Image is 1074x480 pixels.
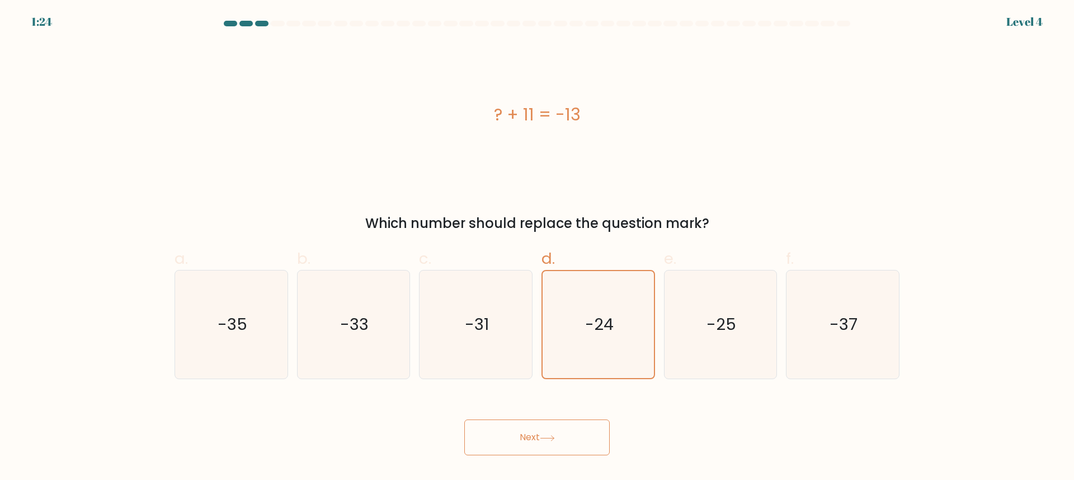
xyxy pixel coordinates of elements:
[664,248,676,269] span: e.
[218,314,247,336] text: -35
[541,248,555,269] span: d.
[31,13,52,30] div: 1:24
[340,314,369,336] text: -33
[464,420,610,455] button: Next
[786,248,794,269] span: f.
[419,248,431,269] span: c.
[706,314,736,336] text: -25
[297,248,310,269] span: b.
[175,248,188,269] span: a.
[585,314,614,336] text: -24
[181,213,893,234] div: Which number should replace the question mark?
[465,314,489,336] text: -31
[175,102,899,127] div: ? + 11 = -13
[1006,13,1043,30] div: Level 4
[830,314,858,336] text: -37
